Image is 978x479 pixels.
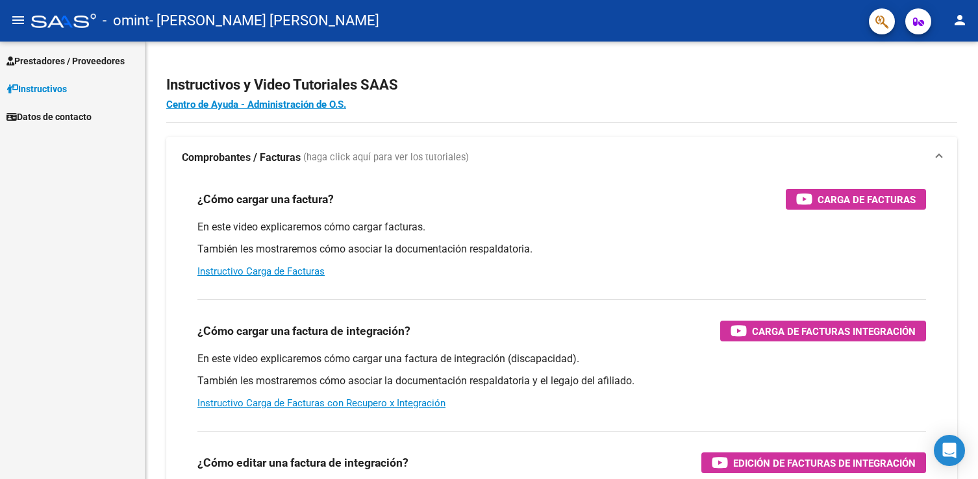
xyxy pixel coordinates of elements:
[952,12,968,28] mat-icon: person
[720,321,926,341] button: Carga de Facturas Integración
[197,454,408,472] h3: ¿Cómo editar una factura de integración?
[197,242,926,256] p: También les mostraremos cómo asociar la documentación respaldatoria.
[10,12,26,28] mat-icon: menu
[303,151,469,165] span: (haga click aquí para ver los tutoriales)
[166,99,346,110] a: Centro de Ayuda - Administración de O.S.
[818,191,916,208] span: Carga de Facturas
[166,73,957,97] h2: Instructivos y Video Tutoriales SAAS
[197,374,926,388] p: También les mostraremos cómo asociar la documentación respaldatoria y el legajo del afiliado.
[197,220,926,234] p: En este video explicaremos cómo cargar facturas.
[786,189,926,210] button: Carga de Facturas
[182,151,301,165] strong: Comprobantes / Facturas
[197,265,325,277] a: Instructivo Carga de Facturas
[752,323,916,339] span: Carga de Facturas Integración
[197,352,926,366] p: En este video explicaremos cómo cargar una factura de integración (discapacidad).
[701,452,926,473] button: Edición de Facturas de integración
[6,82,67,96] span: Instructivos
[197,190,334,208] h3: ¿Cómo cargar una factura?
[103,6,149,35] span: - omint
[6,54,125,68] span: Prestadores / Proveedores
[733,455,916,471] span: Edición de Facturas de integración
[934,435,965,466] div: Open Intercom Messenger
[197,397,445,409] a: Instructivo Carga de Facturas con Recupero x Integración
[197,322,410,340] h3: ¿Cómo cargar una factura de integración?
[6,110,92,124] span: Datos de contacto
[149,6,379,35] span: - [PERSON_NAME] [PERSON_NAME]
[166,137,957,178] mat-expansion-panel-header: Comprobantes / Facturas (haga click aquí para ver los tutoriales)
